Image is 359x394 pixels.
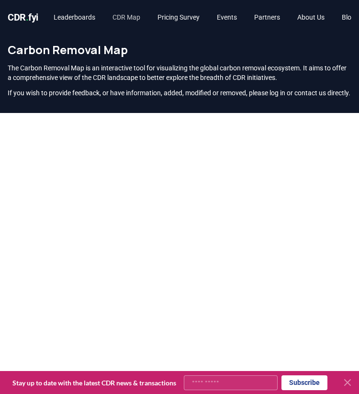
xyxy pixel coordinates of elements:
p: The Carbon Removal Map is an interactive tool for visualizing the global carbon removal ecosystem... [8,63,351,82]
a: Partners [247,9,288,26]
a: Events [209,9,245,26]
a: CDR Map [105,9,148,26]
a: Pricing Survey [150,9,207,26]
a: Leaderboards [46,9,103,26]
h1: Carbon Removal Map [8,42,351,57]
a: About Us [290,9,332,26]
p: If you wish to provide feedback, or have information, added, modified or removed, please log in o... [8,88,351,98]
a: CDR.fyi [8,11,38,24]
span: CDR fyi [8,11,38,23]
span: . [26,11,29,23]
